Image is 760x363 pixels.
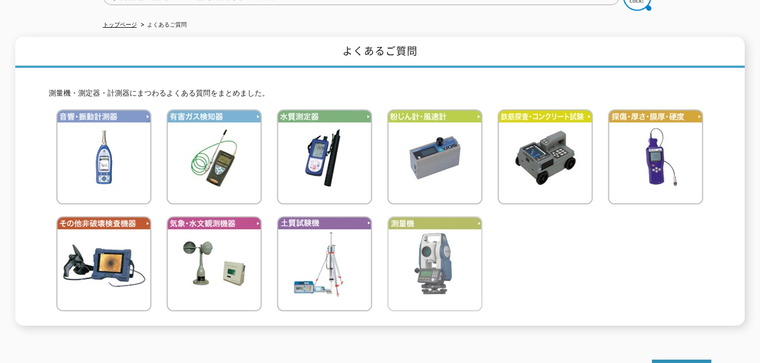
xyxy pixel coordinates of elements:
img: 水質測定器 [277,109,372,205]
p: 測量機・測定器・計測器にまつわるよくある質問をまとめました。 [49,88,711,100]
img: 探傷・厚さ・膜厚・硬度 [608,109,703,205]
img: 気象・水文観測機器 [166,216,262,312]
img: 土質試験機 [277,216,372,312]
img: 鉄筋検査・コンクリート試験 [497,109,593,205]
h1: よくあるご質問 [15,37,745,68]
a: トップページ [103,21,137,28]
img: その他非破壊検査機器 [56,216,152,312]
li: よくあるご質問 [139,19,187,31]
img: 音響・振動計測器 [56,109,152,205]
img: 有害ガス検知器 [166,109,262,205]
img: 粉じん計・風速計 [387,109,483,205]
img: 測量機 [387,216,483,312]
